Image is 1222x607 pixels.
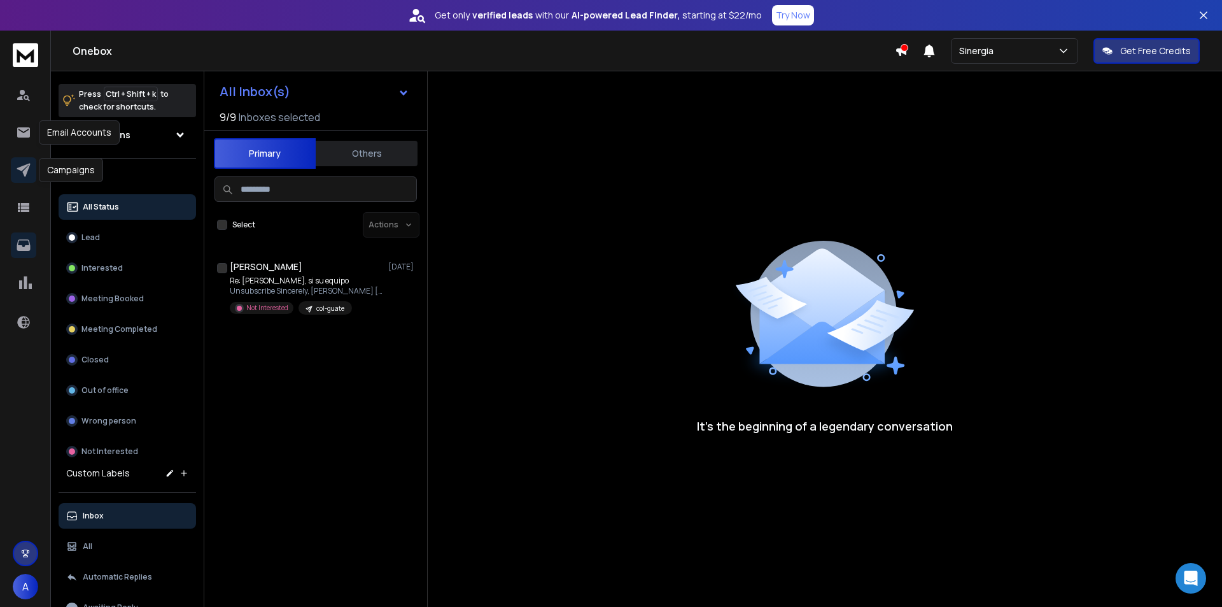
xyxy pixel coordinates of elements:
button: Meeting Booked [59,286,196,311]
button: All Inbox(s) [209,79,419,104]
button: Get Free Credits [1093,38,1200,64]
strong: verified leads [472,9,533,22]
h3: Inboxes selected [239,110,320,125]
button: Automatic Replies [59,564,196,590]
p: Sinergia [959,45,999,57]
p: Automatic Replies [83,572,152,582]
div: Open Intercom Messenger [1176,563,1206,594]
h1: [PERSON_NAME] [230,261,302,273]
p: Lead [81,232,100,243]
p: Press to check for shortcuts. [79,88,169,113]
p: Not Interested [81,446,138,457]
button: Inbox [59,503,196,529]
h3: Custom Labels [66,467,130,480]
span: 9 / 9 [220,110,236,125]
div: Campaigns [39,158,103,182]
p: col-guate [316,304,344,313]
button: A [13,574,38,599]
button: Out of office [59,378,196,403]
button: All [59,534,196,559]
img: logo [13,43,38,67]
button: Not Interested [59,439,196,464]
button: Others [316,139,418,168]
p: Wrong person [81,416,136,426]
button: Interested [59,255,196,281]
button: Wrong person [59,408,196,434]
p: Inbox [83,511,104,521]
button: Meeting Completed [59,317,196,342]
h3: Filters [59,169,196,187]
button: All Status [59,194,196,220]
p: Try Now [776,9,810,22]
p: Re: [PERSON_NAME], si su equipo [230,276,383,286]
p: Get only with our starting at $22/mo [435,9,762,22]
span: Ctrl + Shift + k [104,87,158,101]
p: Meeting Completed [81,324,157,334]
p: It’s the beginning of a legendary conversation [697,417,953,435]
h1: All Inbox(s) [220,85,290,98]
p: Out of office [81,385,129,396]
p: Closed [81,355,109,365]
button: Primary [214,138,316,169]
p: Unsubscribe Sincerely, [PERSON_NAME] [PERSON_NAME][EMAIL_ADDRESS][DOMAIN_NAME] [230,286,383,296]
p: All [83,541,92,552]
strong: AI-powered Lead Finder, [572,9,680,22]
label: Select [232,220,255,230]
h1: Onebox [73,43,895,59]
button: Closed [59,347,196,373]
div: Email Accounts [39,120,120,145]
p: All Status [83,202,119,212]
p: Get Free Credits [1120,45,1191,57]
p: Meeting Booked [81,294,144,304]
button: All Campaigns [59,122,196,148]
p: Interested [81,263,123,273]
p: Not Interested [246,303,288,313]
p: [DATE] [388,262,417,272]
button: Lead [59,225,196,250]
button: Try Now [772,5,814,25]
